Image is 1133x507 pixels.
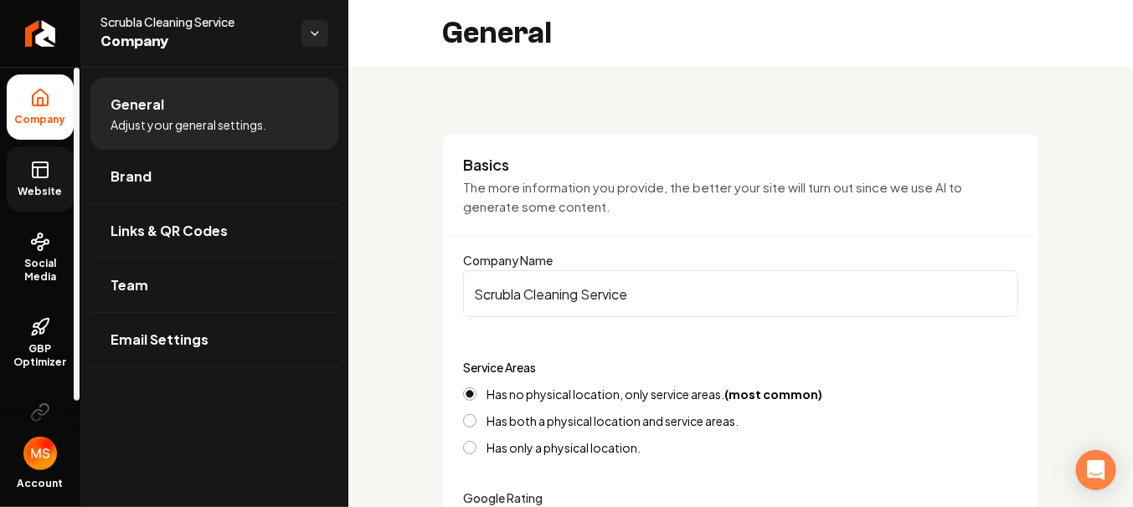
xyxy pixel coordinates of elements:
[724,387,822,402] strong: (most common)
[111,275,148,295] span: Team
[111,221,228,241] span: Links & QR Codes
[18,477,64,490] span: Account
[463,490,543,505] label: Google Rating
[111,166,152,187] span: Brand
[442,17,552,50] h2: General
[25,20,56,47] img: Rebolt Logo
[463,178,1018,216] p: The more information you provide, the better your site will turn out since we use AI to generate ...
[111,116,266,133] span: Adjust your general settings.
[23,437,57,470] button: Open user button
[7,257,74,284] span: Social Media
[111,95,164,115] span: General
[463,270,1018,317] input: Company Name
[463,360,536,375] label: Service Areas
[23,437,57,470] img: Michael Sexton
[7,342,74,369] span: GBP Optimizer
[23,428,59,441] span: SEO
[90,150,338,203] a: Brand
[7,304,74,382] a: GBP Optimizer
[487,388,822,400] label: Has no physical location, only service areas.
[90,204,338,258] a: Links & QR Codes
[463,155,1018,175] h3: Basics
[1076,450,1116,490] div: Open Intercom Messenger
[90,313,338,366] a: Email Settings
[463,253,553,268] label: Company Name
[7,146,74,212] a: Website
[100,30,288,54] span: Company
[12,185,70,198] span: Website
[90,259,338,312] a: Team
[487,415,739,427] label: Has both a physical location and service areas.
[7,218,74,297] a: Social Media
[100,13,288,30] span: Scrubla Cleaning Service
[111,330,209,350] span: Email Settings
[8,113,73,126] span: Company
[487,442,641,453] label: Has only a physical location.
[7,389,74,454] button: SEO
